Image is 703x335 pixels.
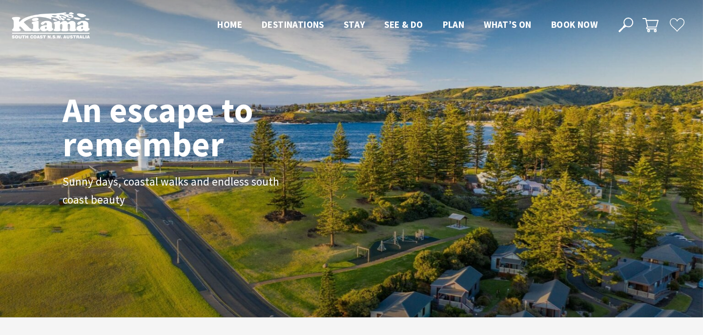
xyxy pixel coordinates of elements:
span: Home [217,19,242,30]
h1: An escape to remember [62,93,331,161]
img: Kiama Logo [12,12,90,39]
span: What’s On [484,19,532,30]
span: Plan [443,19,465,30]
span: Book now [551,19,598,30]
span: Stay [344,19,365,30]
span: See & Do [384,19,423,30]
span: Destinations [262,19,324,30]
nav: Main Menu [207,17,607,33]
p: Sunny days, coastal walks and endless south coast beauty [62,173,282,209]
